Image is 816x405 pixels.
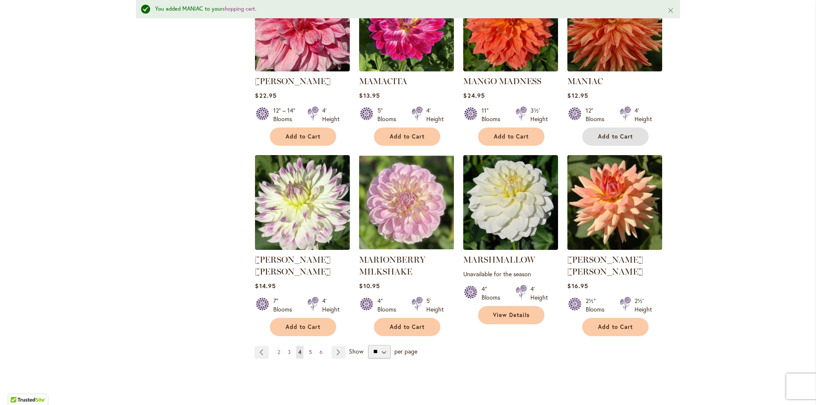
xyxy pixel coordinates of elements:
span: $10.95 [359,282,380,290]
div: You added MANIAC to your . [155,5,654,13]
span: 6 [320,349,323,355]
span: Add to Cart [286,323,320,331]
a: MAKI [255,65,350,73]
div: 2½' Height [635,297,652,314]
span: 5 [309,349,312,355]
a: 6 [317,346,325,359]
div: 4' Height [426,106,444,123]
span: Add to Cart [598,133,633,140]
span: 2 [278,349,280,355]
span: $13.95 [359,91,380,99]
span: 3 [288,349,291,355]
div: 5" Blooms [377,106,401,123]
a: MARSHMALLOW [463,244,558,252]
div: 7" Blooms [273,297,297,314]
a: 3 [286,346,293,359]
span: $24.95 [463,91,484,99]
a: shopping cart [222,5,255,12]
button: Add to Cart [478,127,544,146]
a: MANGO MADNESS [463,76,541,86]
span: $22.95 [255,91,276,99]
span: Add to Cart [390,323,425,331]
a: MARIONBERRY MILKSHAKE [359,244,454,252]
a: View Details [478,306,544,324]
button: Add to Cart [374,318,440,336]
div: 4' Height [322,297,340,314]
a: MARSHMALLOW [463,255,535,265]
div: 2½" Blooms [586,297,609,314]
img: MARIONBERRY MILKSHAKE [359,155,454,250]
img: MARGARET ELLEN [255,155,350,250]
p: Unavailable for the season [463,270,558,278]
iframe: Launch Accessibility Center [6,375,30,399]
span: Add to Cart [494,133,529,140]
a: MARIONBERRY MILKSHAKE [359,255,425,277]
div: 4' Height [322,106,340,123]
img: MARY JO [567,155,662,250]
div: 5' Height [426,297,444,314]
a: MARY JO [567,244,662,252]
div: 4' Height [635,106,652,123]
button: Add to Cart [270,318,336,336]
div: 4' Height [530,285,548,302]
div: 12" – 14" Blooms [273,106,297,123]
button: Add to Cart [270,127,336,146]
span: Show [349,347,363,355]
a: MAMACITA [359,76,407,86]
span: Add to Cart [390,133,425,140]
div: 12" Blooms [586,106,609,123]
a: Maniac [567,65,662,73]
span: $12.95 [567,91,588,99]
span: $16.95 [567,282,588,290]
div: 4" Blooms [482,285,505,302]
a: MANIAC [567,76,603,86]
a: Mango Madness [463,65,558,73]
a: [PERSON_NAME] [255,76,331,86]
button: Add to Cart [582,318,649,336]
img: MARSHMALLOW [463,155,558,250]
span: 4 [298,349,301,355]
div: 3½' Height [530,106,548,123]
a: [PERSON_NAME] [PERSON_NAME] [255,255,331,277]
a: 2 [275,346,282,359]
span: Add to Cart [598,323,633,331]
button: Add to Cart [582,127,649,146]
span: View Details [493,312,530,319]
a: [PERSON_NAME] [PERSON_NAME] [567,255,643,277]
div: 11" Blooms [482,106,505,123]
span: per page [394,347,417,355]
a: MARGARET ELLEN [255,244,350,252]
button: Add to Cart [374,127,440,146]
div: 4" Blooms [377,297,401,314]
a: 5 [307,346,314,359]
a: Mamacita [359,65,454,73]
span: $14.95 [255,282,275,290]
span: Add to Cart [286,133,320,140]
